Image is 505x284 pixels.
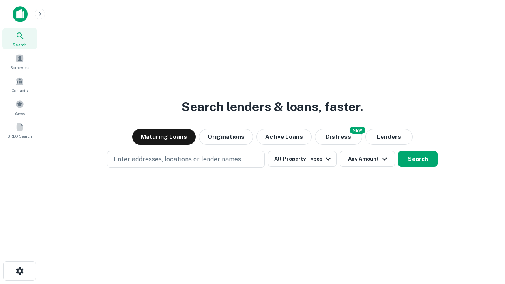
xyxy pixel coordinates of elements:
[7,133,32,139] span: SREO Search
[268,151,337,167] button: All Property Types
[2,120,37,141] a: SREO Search
[13,6,28,22] img: capitalize-icon.png
[2,97,37,118] a: Saved
[107,151,265,168] button: Enter addresses, locations or lender names
[14,110,26,116] span: Saved
[199,129,253,145] button: Originations
[340,151,395,167] button: Any Amount
[466,221,505,259] iframe: Chat Widget
[10,64,29,71] span: Borrowers
[2,28,37,49] a: Search
[2,74,37,95] a: Contacts
[114,155,241,164] p: Enter addresses, locations or lender names
[12,87,28,93] span: Contacts
[181,97,363,116] h3: Search lenders & loans, faster.
[365,129,413,145] button: Lenders
[2,51,37,72] a: Borrowers
[132,129,196,145] button: Maturing Loans
[398,151,438,167] button: Search
[315,129,362,145] button: Search distressed loans with lien and other non-mortgage details.
[350,127,365,134] div: NEW
[256,129,312,145] button: Active Loans
[13,41,27,48] span: Search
